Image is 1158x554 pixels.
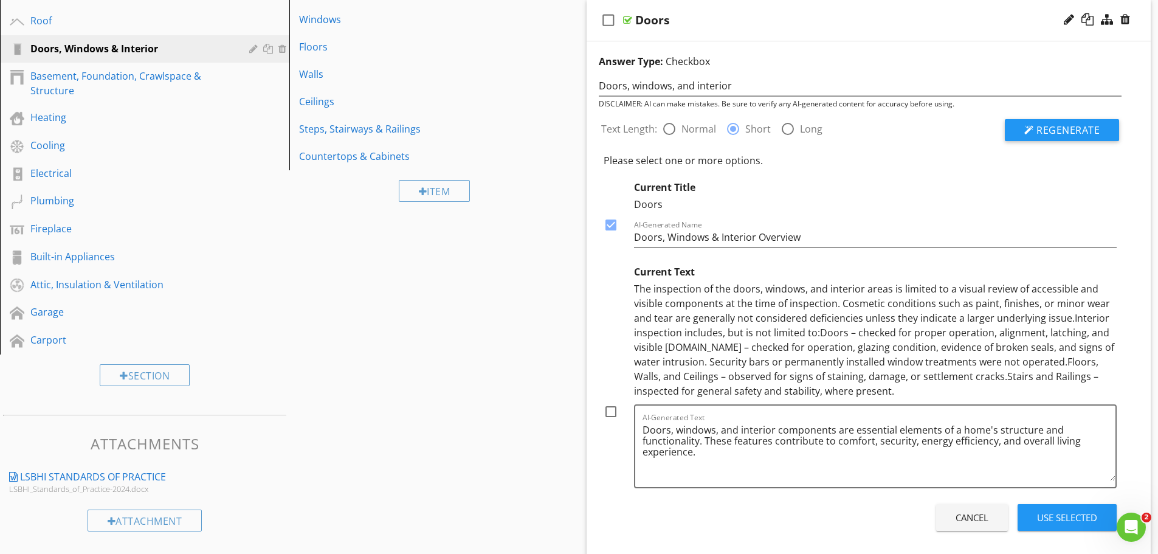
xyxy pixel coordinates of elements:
span: Checkbox [666,55,710,68]
div: Doors [635,13,670,27]
div: Countertops & Cabinets [299,149,527,164]
input: AI-Generated Name [634,227,1117,248]
button: Regenerate [1005,119,1119,141]
i: check_box_outline_blank [599,5,618,35]
div: Fireplace [30,221,232,236]
div: Cooling [30,138,232,153]
div: Roof [30,13,232,28]
div: Attachment [88,510,202,531]
span: 2 [1142,513,1151,522]
div: Plumbing [30,193,232,208]
a: LSBHI Standards of Practice LSBHI_Standards_of_Practice-2024.docx [3,463,289,500]
label: Short [745,123,771,135]
div: Cancel [956,511,988,525]
label: Text Length: [601,122,662,136]
div: DISCLAIMER: AI can make mistakes. Be sure to verify any AI-generated content for accuracy before ... [599,99,1122,109]
button: Use Selected [1018,504,1117,531]
div: Use Selected [1037,511,1097,525]
div: Garage [30,305,232,319]
div: LSBHI Standards of Practice [20,469,166,484]
div: The inspection of the doors, windows, and interior areas is limited to a visual review of accessi... [634,282,1117,398]
div: Ceilings [299,94,527,109]
label: Long [800,123,822,135]
iframe: Intercom live chat [1117,513,1146,542]
label: Normal [681,123,716,135]
div: Floors [299,40,527,54]
div: Section [100,364,190,386]
div: Item [399,180,470,202]
span: Regenerate [1036,123,1100,137]
button: Cancel [936,504,1008,531]
div: Windows [299,12,527,27]
div: Please select one or more options. [604,153,1117,168]
div: Doors, Windows & Interior [30,41,232,56]
div: Current Text [634,260,1117,282]
input: Enter a few words (ex: leaky kitchen faucet) [599,76,1122,96]
div: Steps, Stairways & Railings [299,122,527,136]
div: Walls [299,67,527,81]
div: Attic, Insulation & Ventilation [30,277,232,292]
div: Heating [30,110,232,125]
div: LSBHI_Standards_of_Practice-2024.docx [9,484,238,494]
div: Carport [30,333,232,347]
div: Basement, Foundation, Crawlspace & Structure [30,69,232,98]
div: Doors [634,197,1117,212]
div: Current Title [634,180,1117,197]
div: Electrical [30,166,232,181]
div: Built-in Appliances [30,249,232,264]
strong: Answer Type: [599,55,663,68]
